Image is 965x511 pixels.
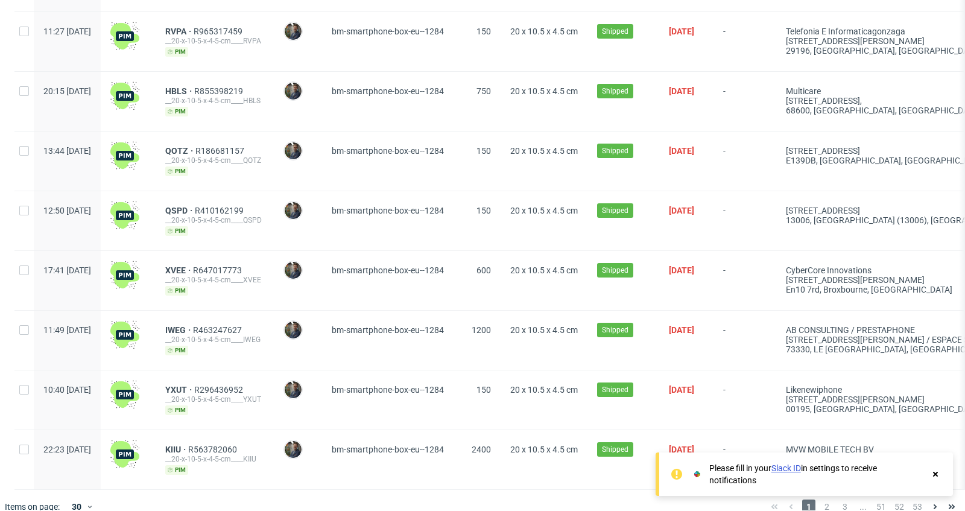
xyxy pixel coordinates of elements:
span: bm-smartphone-box-eu--1284 [332,206,444,215]
div: __20-x-10-5-x-4-5-cm____HBLS [165,96,264,106]
span: pim [165,107,188,116]
img: Maciej Sobola [285,262,302,279]
span: YXUT [165,385,194,395]
span: 13:44 [DATE] [43,146,91,156]
img: Maciej Sobola [285,322,302,338]
span: - [723,385,767,415]
span: Shipped [602,86,628,97]
img: Slack [691,468,703,480]
img: wHgJFi1I6lmhQAAAABJRU5ErkJggg== [110,141,139,170]
a: R647017773 [193,265,244,275]
span: 20 x 10.5 x 4.5 cm [510,206,578,215]
div: __20-x-10-5-x-4-5-cm____YXUT [165,395,264,404]
img: wHgJFi1I6lmhQAAAABJRU5ErkJggg== [110,440,139,469]
img: Maciej Sobola [285,202,302,219]
a: QOTZ [165,146,195,156]
img: Maciej Sobola [285,441,302,458]
img: Maciej Sobola [285,142,302,159]
a: RVPA [165,27,194,36]
span: 20 x 10.5 x 4.5 cm [510,265,578,275]
span: - [723,206,767,236]
span: [DATE] [669,146,694,156]
span: 11:27 [DATE] [43,27,91,36]
span: pim [165,47,188,57]
span: Shipped [602,265,628,276]
span: - [723,325,767,355]
span: [DATE] [669,385,694,395]
span: bm-smartphone-box-eu--1284 [332,325,444,335]
span: 20 x 10.5 x 4.5 cm [510,325,578,335]
span: 12:50 [DATE] [43,206,91,215]
span: 600 [476,265,491,275]
img: Maciej Sobola [285,23,302,40]
img: wHgJFi1I6lmhQAAAABJRU5ErkJggg== [110,22,139,51]
a: Slack ID [771,463,801,473]
span: - [723,445,767,475]
span: 10:40 [DATE] [43,385,91,395]
span: 20 x 10.5 x 4.5 cm [510,86,578,96]
span: pim [165,167,188,176]
span: pim [165,405,188,415]
span: Shipped [602,444,628,455]
a: IWEG [165,325,193,335]
img: Maciej Sobola [285,83,302,100]
div: __20-x-10-5-x-4-5-cm____QOTZ [165,156,264,165]
span: pim [165,346,188,355]
span: 17:41 [DATE] [43,265,91,275]
span: 150 [476,27,491,36]
img: wHgJFi1I6lmhQAAAABJRU5ErkJggg== [110,261,139,290]
span: - [723,86,767,116]
span: 750 [476,86,491,96]
span: 20:15 [DATE] [43,86,91,96]
span: 150 [476,206,491,215]
span: bm-smartphone-box-eu--1284 [332,385,444,395]
span: 20 x 10.5 x 4.5 cm [510,146,578,156]
span: 20 x 10.5 x 4.5 cm [510,27,578,36]
span: Shipped [602,384,628,395]
a: R463247627 [193,325,244,335]
span: pim [165,465,188,475]
span: 11:49 [DATE] [43,325,91,335]
span: - [723,146,767,176]
div: __20-x-10-5-x-4-5-cm____XVEE [165,275,264,285]
span: bm-smartphone-box-eu--1284 [332,445,444,454]
span: pim [165,226,188,236]
a: R186681157 [195,146,247,156]
a: QSPD [165,206,195,215]
a: HBLS [165,86,194,96]
span: [DATE] [669,265,694,275]
div: __20-x-10-5-x-4-5-cm____KIIU [165,454,264,464]
span: Shipped [602,26,628,37]
span: Shipped [602,205,628,216]
a: R410162199 [195,206,246,215]
img: wHgJFi1I6lmhQAAAABJRU5ErkJggg== [110,201,139,230]
span: KIIU [165,445,188,454]
img: Maciej Sobola [285,381,302,398]
span: 20 x 10.5 x 4.5 cm [510,385,578,395]
span: R855398219 [194,86,245,96]
span: Shipped [602,145,628,156]
div: __20-x-10-5-x-4-5-cm____QSPD [165,215,264,225]
span: [DATE] [669,445,694,454]
span: pim [165,286,188,296]
span: bm-smartphone-box-eu--1284 [332,265,444,275]
span: [DATE] [669,86,694,96]
img: wHgJFi1I6lmhQAAAABJRU5ErkJggg== [110,81,139,110]
span: bm-smartphone-box-eu--1284 [332,27,444,36]
span: [DATE] [669,325,694,335]
span: [DATE] [669,206,694,215]
span: 22:23 [DATE] [43,445,91,454]
span: 1200 [472,325,491,335]
a: R965317459 [194,27,245,36]
a: XVEE [165,265,193,275]
span: 2400 [472,445,491,454]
